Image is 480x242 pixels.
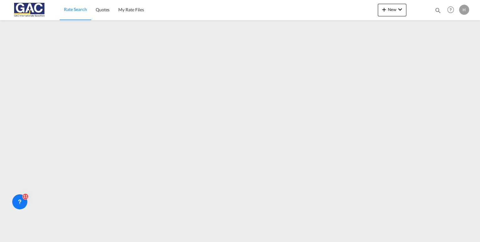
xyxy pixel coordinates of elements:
md-icon: icon-magnify [435,7,441,14]
span: Rate Search [64,7,87,12]
div: icon-magnify [435,7,441,16]
span: New [380,7,404,12]
div: H [459,5,469,15]
span: Help [445,4,456,15]
button: icon-plus 400-fgNewicon-chevron-down [378,4,406,16]
md-icon: icon-chevron-down [396,6,404,13]
img: 9f305d00dc7b11eeb4548362177db9c3.png [9,3,52,17]
span: Quotes [96,7,109,12]
md-icon: icon-plus 400-fg [380,6,388,13]
div: Help [445,4,459,16]
span: My Rate Files [118,7,144,12]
